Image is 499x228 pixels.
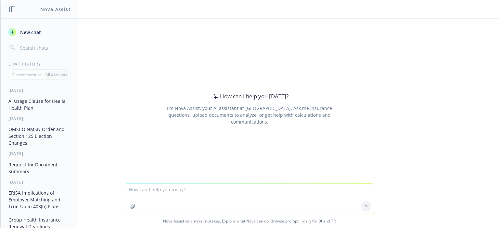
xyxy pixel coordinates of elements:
button: New chat [6,26,73,38]
h1: Nova Assist [40,6,71,13]
div: [DATE] [1,179,78,185]
div: [DATE] [1,88,78,93]
p: All accounts [45,72,67,78]
span: New chat [19,29,41,36]
button: ERISA Implications of Employer Matching and True-Up in 403(b) Plans [6,187,73,212]
div: [DATE] [1,151,78,156]
div: [DATE] [1,116,78,121]
div: I'm Nova Assist, your AI assistant at [GEOGRAPHIC_DATA]. Ask me insurance questions, upload docum... [158,105,341,125]
a: BI [318,218,322,224]
div: Chat History [1,61,78,67]
a: TR [331,218,336,224]
button: QMSCO NMSN Order and Section 125 Election Changes [6,124,73,148]
button: AI Usage Clause for Healia Health Plan [6,96,73,113]
input: Search chats [19,43,70,52]
p: Current account [12,72,41,78]
div: How can I help you [DATE]? [211,92,288,101]
button: Request for Document Summary [6,159,73,177]
span: Nova Assist can make mistakes. Explore what Nova can do: Browse prompt library for and [3,214,496,228]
